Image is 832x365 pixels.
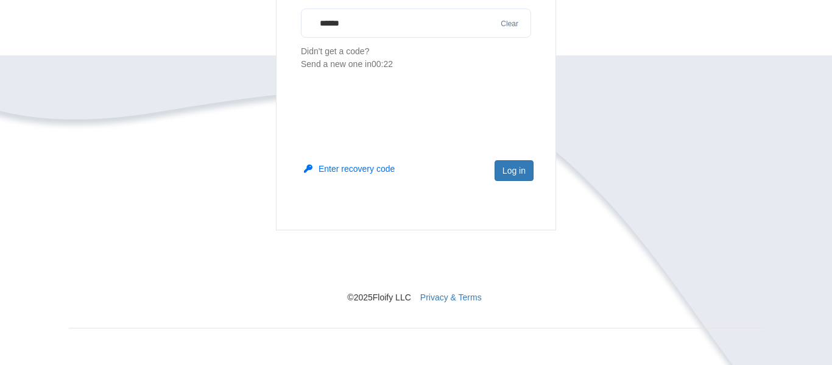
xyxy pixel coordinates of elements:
[420,292,482,302] a: Privacy & Terms
[495,160,534,181] button: Log in
[497,18,522,30] button: Clear
[69,230,763,303] nav: © 2025 Floify LLC
[301,58,531,71] div: Send a new one in 00:22
[301,45,531,71] p: Didn't get a code?
[304,163,395,175] button: Enter recovery code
